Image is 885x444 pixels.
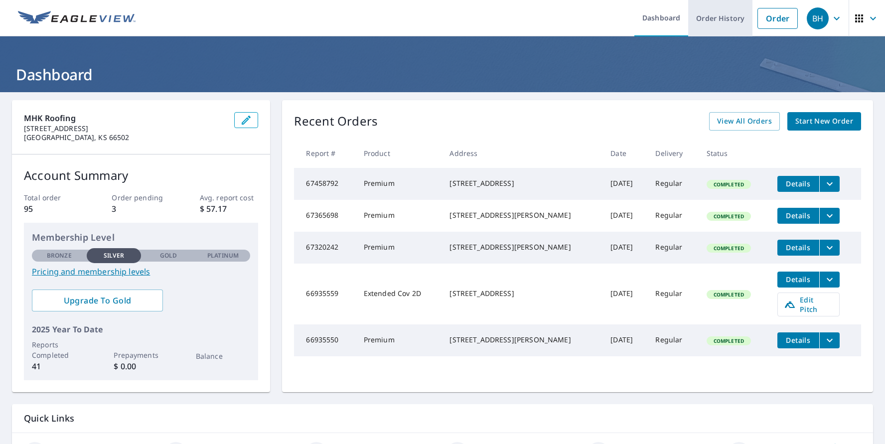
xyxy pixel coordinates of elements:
a: Pricing and membership levels [32,266,250,278]
button: filesDropdownBtn-66935550 [819,332,840,348]
a: View All Orders [709,112,780,131]
td: Premium [356,232,442,264]
p: Platinum [207,251,239,260]
p: Prepayments [114,350,168,360]
button: filesDropdownBtn-67320242 [819,240,840,256]
p: [STREET_ADDRESS] [24,124,226,133]
td: 66935550 [294,324,355,356]
div: [STREET_ADDRESS][PERSON_NAME] [449,335,594,345]
div: [STREET_ADDRESS] [449,289,594,298]
td: Premium [356,168,442,200]
button: detailsBtn-67458792 [777,176,819,192]
p: [GEOGRAPHIC_DATA], KS 66502 [24,133,226,142]
button: filesDropdownBtn-67458792 [819,176,840,192]
span: Details [783,243,813,252]
td: [DATE] [602,168,647,200]
span: Details [783,211,813,220]
img: EV Logo [18,11,136,26]
p: Bronze [47,251,72,260]
button: filesDropdownBtn-67365698 [819,208,840,224]
span: Details [783,179,813,188]
span: Details [783,335,813,345]
th: Date [602,139,647,168]
a: Order [757,8,798,29]
p: 3 [112,203,170,215]
td: Regular [647,168,698,200]
div: [STREET_ADDRESS][PERSON_NAME] [449,242,594,252]
td: Regular [647,200,698,232]
button: detailsBtn-66935559 [777,272,819,288]
span: Details [783,275,813,284]
th: Status [699,139,769,168]
td: [DATE] [602,200,647,232]
span: Upgrade To Gold [40,295,155,306]
p: 41 [32,360,87,372]
td: [DATE] [602,324,647,356]
p: Membership Level [32,231,250,244]
th: Report # [294,139,355,168]
p: Total order [24,192,83,203]
td: 67365698 [294,200,355,232]
div: [STREET_ADDRESS] [449,178,594,188]
td: 67320242 [294,232,355,264]
td: Regular [647,264,698,324]
p: Order pending [112,192,170,203]
a: Upgrade To Gold [32,290,163,311]
th: Address [442,139,602,168]
td: Premium [356,324,442,356]
td: Regular [647,232,698,264]
span: Start New Order [795,115,853,128]
p: Gold [160,251,177,260]
td: Extended Cov 2D [356,264,442,324]
th: Delivery [647,139,698,168]
span: Completed [708,181,750,188]
div: BH [807,7,829,29]
p: Avg. report cost [200,192,259,203]
p: Account Summary [24,166,258,184]
th: Product [356,139,442,168]
td: [DATE] [602,232,647,264]
button: filesDropdownBtn-66935559 [819,272,840,288]
td: 66935559 [294,264,355,324]
span: View All Orders [717,115,772,128]
p: Silver [104,251,125,260]
a: Edit Pitch [777,293,840,316]
h1: Dashboard [12,64,873,85]
p: 2025 Year To Date [32,323,250,335]
td: Premium [356,200,442,232]
button: detailsBtn-66935550 [777,332,819,348]
span: Completed [708,291,750,298]
p: Balance [196,351,251,361]
p: $ 0.00 [114,360,168,372]
span: Edit Pitch [784,295,833,314]
span: Completed [708,337,750,344]
p: Recent Orders [294,112,378,131]
td: [DATE] [602,264,647,324]
a: Start New Order [787,112,861,131]
button: detailsBtn-67320242 [777,240,819,256]
td: Regular [647,324,698,356]
td: 67458792 [294,168,355,200]
span: Completed [708,245,750,252]
div: [STREET_ADDRESS][PERSON_NAME] [449,210,594,220]
span: Completed [708,213,750,220]
p: 95 [24,203,83,215]
p: Quick Links [24,412,861,425]
p: MHK Roofing [24,112,226,124]
p: Reports Completed [32,339,87,360]
p: $ 57.17 [200,203,259,215]
button: detailsBtn-67365698 [777,208,819,224]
